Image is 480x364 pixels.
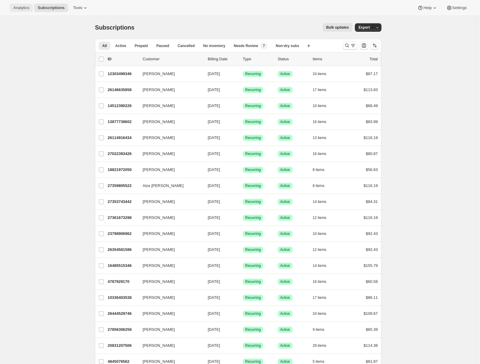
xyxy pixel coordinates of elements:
[208,119,220,124] span: [DATE]
[178,43,195,48] span: Cancelled
[143,119,175,125] span: [PERSON_NAME]
[280,199,290,204] span: Active
[108,215,138,221] p: 27361673298
[280,295,290,300] span: Active
[139,101,199,111] button: [PERSON_NAME]
[139,181,199,191] button: Aiza [PERSON_NAME]
[208,56,238,62] p: Billing Date
[108,87,138,93] p: 26146635858
[139,293,199,302] button: [PERSON_NAME]
[366,231,378,236] span: $92.43
[108,229,378,238] div: 23798906962[PERSON_NAME][DATE]SuccessRecurringSuccessActive10 items$92.43
[280,103,290,108] span: Active
[108,327,138,333] p: 27856306258
[313,167,324,172] span: 8 items
[280,87,290,92] span: Active
[364,311,378,316] span: $109.67
[245,295,261,300] span: Recurring
[313,103,326,108] span: 10 items
[263,43,265,48] span: 7
[234,43,258,48] span: Needs Review
[208,71,220,76] span: [DATE]
[143,167,175,173] span: [PERSON_NAME]
[364,263,378,268] span: $155.79
[115,43,126,48] span: Active
[139,213,199,223] button: [PERSON_NAME]
[366,247,378,252] span: $92.43
[108,343,138,349] p: 20831207506
[245,135,261,140] span: Recurring
[313,279,326,284] span: 16 items
[143,279,175,285] span: [PERSON_NAME]
[313,182,331,190] button: 8 items
[313,231,326,236] span: 10 items
[139,117,199,127] button: [PERSON_NAME]
[313,311,326,316] span: 24 items
[108,167,138,173] p: 18821972050
[313,70,333,78] button: 24 items
[343,41,357,50] button: Search and filter results
[108,198,378,206] div: 27353743442[PERSON_NAME][DATE]SuccessRecurringSuccessActive14 items$84.31
[108,245,378,254] div: 26354581586[PERSON_NAME][DATE]SuccessRecurringSuccessActive12 items$92.43
[102,43,107,48] span: All
[355,23,374,32] button: Export
[366,279,378,284] span: $60.58
[108,311,138,317] p: 26444529746
[139,277,199,286] button: [PERSON_NAME]
[208,327,220,332] span: [DATE]
[139,309,199,318] button: [PERSON_NAME]
[423,5,431,10] span: Help
[108,183,138,189] p: 27359805522
[245,183,261,188] span: Recurring
[108,214,378,222] div: 27361673298[PERSON_NAME][DATE]SuccessRecurringSuccessActive12 items$116.19
[208,359,220,364] span: [DATE]
[245,215,261,220] span: Recurring
[95,24,134,31] span: Subscriptions
[364,135,378,140] span: $116.19
[280,151,290,156] span: Active
[245,103,261,108] span: Recurring
[108,199,138,205] p: 27353743442
[280,135,290,140] span: Active
[108,86,378,94] div: 26146635858[PERSON_NAME][DATE]SuccessRecurringSuccessActive17 items$113.83
[156,43,169,48] span: Paused
[143,343,175,349] span: [PERSON_NAME]
[108,56,378,62] div: IDCustomerBilling DateTypeStatusItemsTotal
[139,165,199,175] button: [PERSON_NAME]
[364,343,378,348] span: $114.38
[280,167,290,172] span: Active
[143,183,184,189] span: Aiza [PERSON_NAME]
[143,215,175,221] span: [PERSON_NAME]
[143,199,175,205] span: [PERSON_NAME]
[313,327,324,332] span: 9 items
[313,183,324,188] span: 8 items
[364,215,378,220] span: $116.19
[452,5,467,10] span: Settings
[360,41,368,50] button: Customize table column order and visibility
[313,151,326,156] span: 16 items
[276,43,299,48] span: Non-dry subs
[139,149,199,159] button: [PERSON_NAME]
[245,151,261,156] span: Recurring
[108,341,378,350] div: 20831207506[PERSON_NAME][DATE]SuccessRecurringSuccessActive29 items$114.38
[208,135,220,140] span: [DATE]
[208,151,220,156] span: [DATE]
[313,309,333,318] button: 24 items
[366,71,378,76] span: $87.17
[143,327,175,333] span: [PERSON_NAME]
[108,182,378,190] div: 27359805522Aiza [PERSON_NAME][DATE]SuccessRecurringSuccessActive8 items$116.19
[208,263,220,268] span: [DATE]
[208,167,220,172] span: [DATE]
[143,231,175,237] span: [PERSON_NAME]
[203,43,225,48] span: No inventory
[313,341,333,350] button: 29 items
[313,102,333,110] button: 10 items
[143,135,175,141] span: [PERSON_NAME]
[208,311,220,316] span: [DATE]
[366,359,378,364] span: $81.87
[108,102,378,110] div: 14512390226[PERSON_NAME][DATE]SuccessRecurringSuccessActive10 items$68.49
[139,69,199,79] button: [PERSON_NAME]
[366,327,378,332] span: $65.39
[366,199,378,204] span: $84.31
[245,359,261,364] span: Recurring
